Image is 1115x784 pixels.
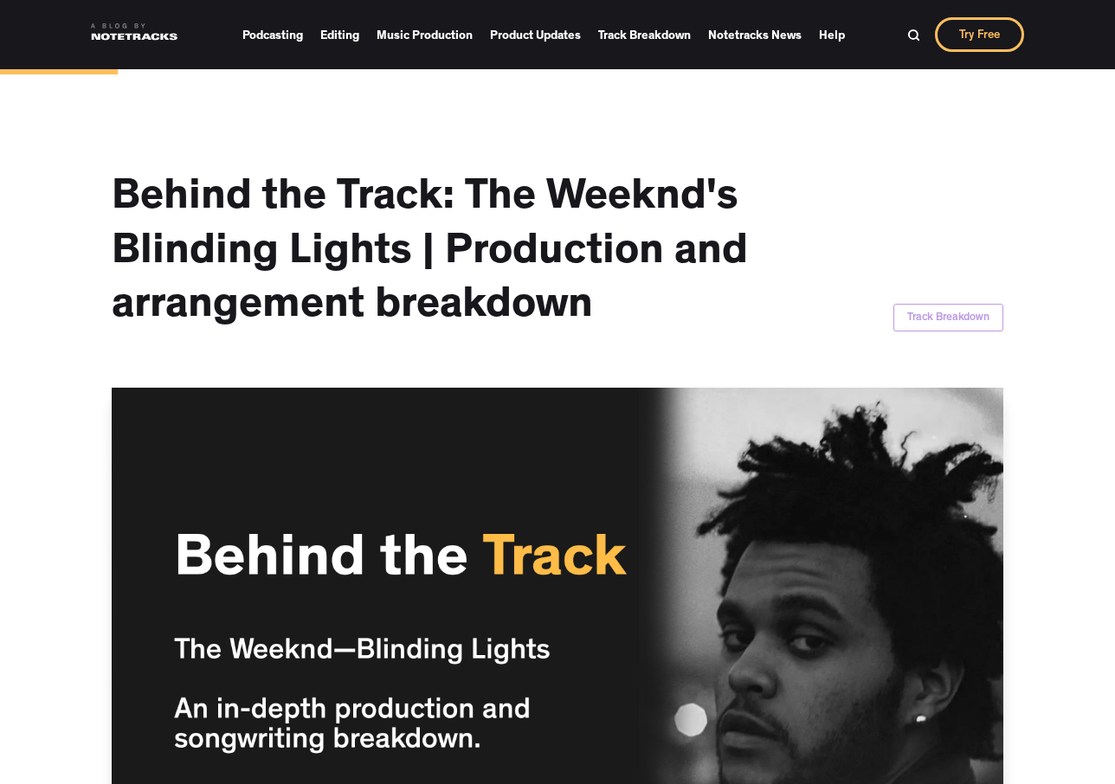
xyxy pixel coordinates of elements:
a: Track Breakdown [598,22,691,48]
a: Music Production [377,22,473,48]
a: Help [819,22,845,48]
a: Editing [320,22,359,48]
div: Track Breakdown [907,310,989,327]
a: Track Breakdown [893,304,1003,331]
img: Search Bar [907,29,920,42]
a: Podcasting [242,22,303,48]
a: Product Updates [490,22,581,48]
a: Notetracks News [708,22,802,48]
a: Try Free [935,17,1024,52]
h1: Behind the Track: The Weeknd's Blinding Lights | Production and arrangement breakdown [112,173,804,336]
